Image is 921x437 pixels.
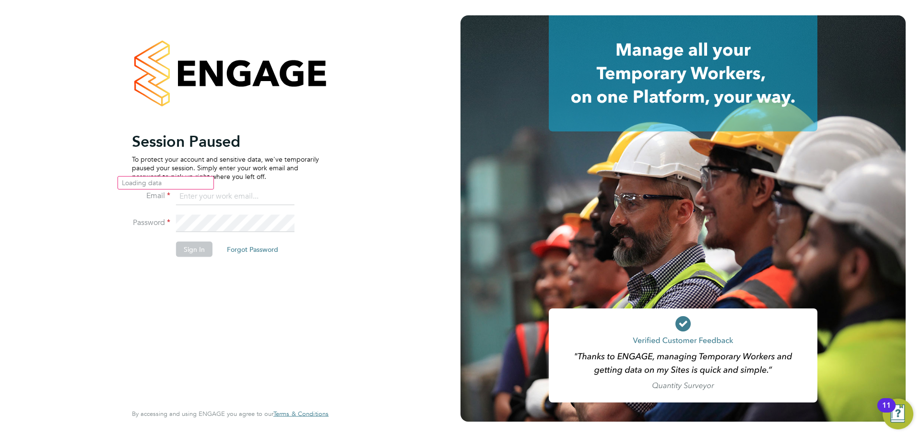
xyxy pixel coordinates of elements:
a: Terms & Conditions [273,410,329,418]
input: Enter your work email... [176,188,295,205]
li: Loading data [118,177,213,189]
p: To protect your account and sensitive data, we've temporarily paused your session. Simply enter y... [132,154,319,181]
h2: Session Paused [132,131,319,151]
label: Email [132,190,170,201]
button: Forgot Password [219,241,286,257]
span: By accessing and using ENGAGE you agree to our [132,410,329,418]
label: Password [132,217,170,227]
button: Open Resource Center, 11 new notifications [883,399,913,429]
button: Sign In [176,241,213,257]
div: 11 [882,405,891,418]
